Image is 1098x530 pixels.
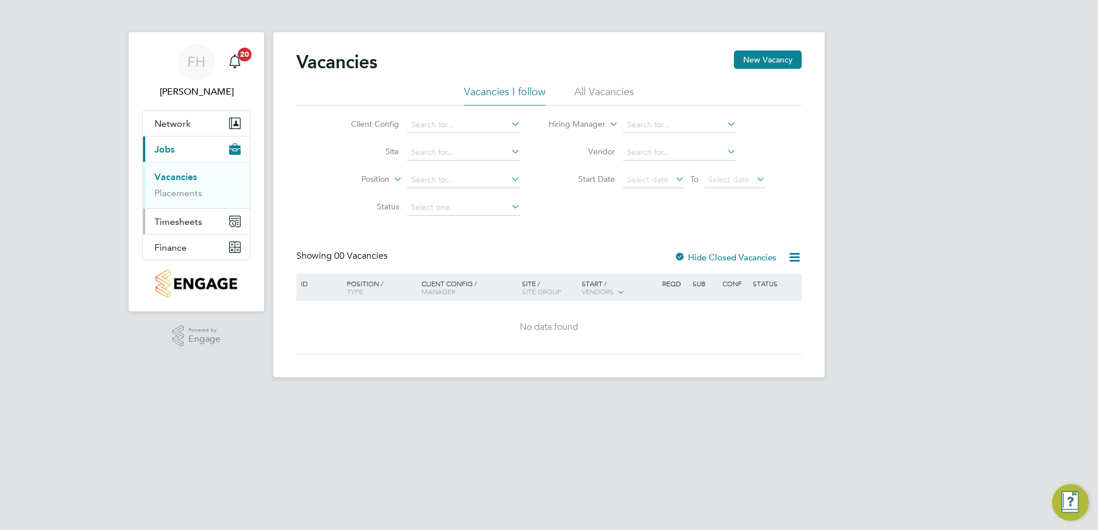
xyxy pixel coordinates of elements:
button: New Vacancy [734,50,802,69]
span: Jobs [154,144,175,155]
label: Start Date [549,174,615,184]
a: Go to home page [142,270,250,298]
button: Network [143,111,250,136]
div: Start / [579,274,659,302]
div: Position / [338,274,419,301]
a: 20 [223,44,246,80]
label: Status [333,201,399,212]
input: Search for... [407,145,520,161]
div: Status [750,274,800,293]
input: Search for... [407,117,520,133]
span: Select date [708,174,749,185]
span: Site Group [522,287,561,296]
div: Client Config / [419,274,519,301]
span: Timesheets [154,216,202,227]
span: Finance [154,242,187,253]
span: Fidel Hill [142,85,250,99]
div: Reqd [659,274,689,293]
input: Search for... [407,172,520,188]
div: Conf [720,274,749,293]
div: Jobs [143,162,250,208]
button: Timesheets [143,209,250,234]
span: To [687,172,702,186]
span: Vendors [582,287,614,296]
label: Hiring Manager [539,119,605,130]
a: Powered byEngage [172,325,221,347]
span: Select date [627,174,668,185]
label: Position [323,174,389,185]
label: Site [333,146,399,157]
div: Showing [296,250,390,262]
a: Vacancies [154,172,197,182]
span: 20 [238,48,252,61]
li: Vacancies I follow [464,85,546,106]
a: Placements [154,188,202,198]
span: 00 Vacancies [334,250,388,262]
label: Hide Closed Vacancies [674,252,776,263]
input: Select one [407,200,520,216]
span: Manager [422,287,455,296]
span: FH [187,54,206,69]
nav: Main navigation [129,32,264,311]
label: Client Config [333,119,399,129]
span: Type [347,287,363,296]
button: Jobs [143,137,250,162]
input: Search for... [623,117,736,133]
input: Search for... [623,145,736,161]
span: Engage [188,334,221,344]
li: All Vacancies [574,85,634,106]
button: Engage Resource Center [1052,484,1089,521]
span: Network [154,118,191,129]
div: Sub [690,274,720,293]
span: Powered by [188,325,221,335]
div: Site / [519,274,579,301]
a: FH[PERSON_NAME] [142,44,250,99]
button: Finance [143,235,250,260]
div: ID [298,274,338,293]
img: countryside-properties-logo-retina.png [156,270,237,298]
div: No data found [298,321,800,333]
h2: Vacancies [296,50,377,73]
label: Vendor [549,146,615,157]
